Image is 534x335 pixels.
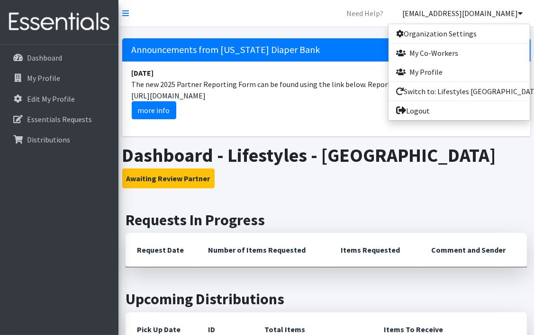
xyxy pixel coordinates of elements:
[122,168,215,188] button: Awaiting Review Partner
[4,130,115,149] a: Distributions
[339,4,391,23] a: Need Help?
[4,48,115,67] a: Dashboard
[329,233,420,267] th: Items Requested
[27,135,70,144] p: Distributions
[132,101,176,119] a: more info
[389,24,530,43] a: Organization Settings
[126,290,527,308] h2: Upcoming Distributions
[27,94,75,104] p: Edit My Profile
[395,4,530,23] a: [EMAIL_ADDRESS][DOMAIN_NAME]
[27,73,60,83] p: My Profile
[389,62,530,81] a: My Profile
[126,233,197,267] th: Request Date
[389,101,530,120] a: Logout
[27,53,62,62] p: Dashboard
[122,144,531,167] h1: Dashboard - Lifestyles - [GEOGRAPHIC_DATA]
[420,233,527,267] th: Comment and Sender
[389,82,530,101] a: Switch to: Lifestyles [GEOGRAPHIC_DATA]
[132,68,154,78] strong: [DATE]
[122,38,531,62] h5: Announcements from [US_STATE] Diaper Bank
[122,62,531,125] li: The new 2025 Partner Reporting Form can be found using the link below. Reports are due before ite...
[4,89,115,108] a: Edit My Profile
[4,69,115,88] a: My Profile
[4,110,115,129] a: Essentials Requests
[126,211,527,229] h2: Requests In Progress
[27,115,92,124] p: Essentials Requests
[389,44,530,62] a: My Co-Workers
[4,6,115,38] img: HumanEssentials
[197,233,329,267] th: Number of Items Requested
